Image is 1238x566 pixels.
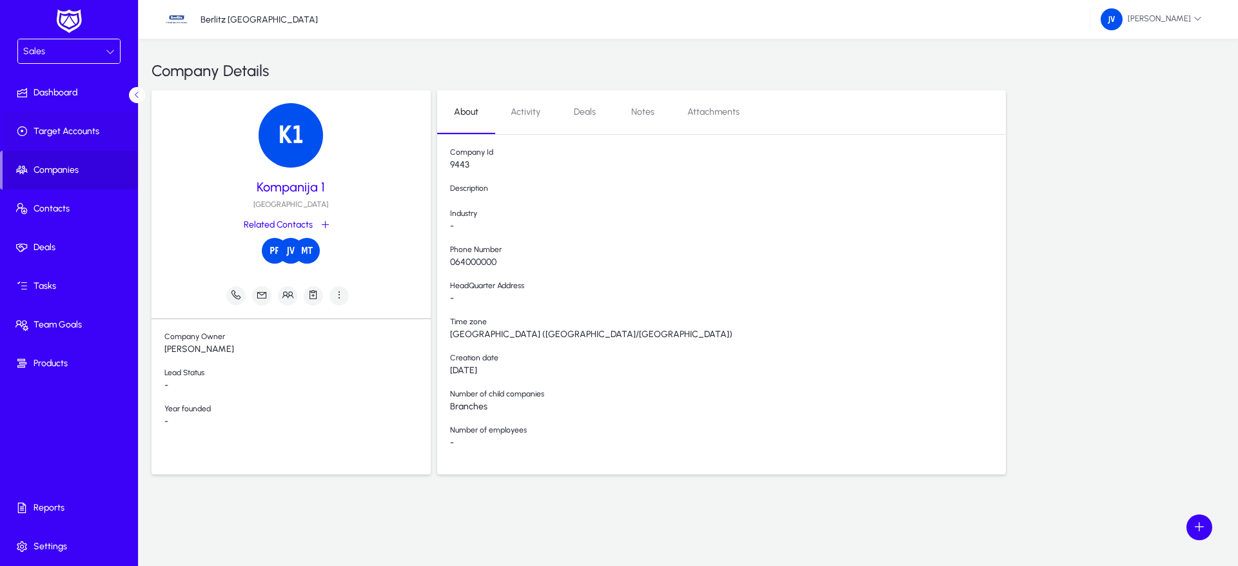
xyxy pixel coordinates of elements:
[3,306,141,344] a: Team Goals
[450,438,1006,449] span: -
[262,238,288,264] img: 5839.png
[53,8,85,35] img: white-logo.png
[3,190,141,228] a: Contacts
[23,46,45,57] span: Sales
[152,59,269,83] span: Company Details
[3,502,141,514] span: Reports
[3,344,141,383] a: Products
[574,108,596,117] span: Deals
[450,366,1006,376] span: [DATE]
[164,416,431,427] span: -
[556,97,614,128] a: Deals
[450,209,1006,221] span: Industry
[450,245,1006,257] span: Phone Number
[164,368,431,380] span: Lead Status
[450,317,1006,329] span: Time zone
[1101,8,1123,30] img: 161.png
[450,184,1006,196] span: Description
[450,148,1006,160] span: Company Id
[672,97,755,128] a: Attachments
[3,112,141,151] a: Target Accounts
[201,14,318,25] p: Berlitz [GEOGRAPHIC_DATA]
[3,357,141,370] span: Products
[3,267,141,306] a: Tasks
[164,332,431,344] span: Company Owner
[454,108,478,117] span: About
[631,108,654,117] span: Notes
[450,221,1006,232] span: -
[511,108,540,117] span: Activity
[450,281,1006,293] span: HeadQuarter Address
[450,160,1006,171] span: 9443
[164,7,189,32] img: 34.jpg
[278,238,304,264] img: 5868.png
[3,527,141,566] a: Settings
[614,97,672,128] a: Notes
[164,404,431,416] span: Year founded
[257,177,325,197] span: Kompanija 1
[253,200,328,209] span: [GEOGRAPHIC_DATA]
[437,97,495,128] a: About
[3,489,141,527] a: Reports
[3,125,141,138] span: Target Accounts
[3,164,138,177] span: Companies
[3,280,141,293] span: Tasks
[687,108,740,117] span: Attachments
[3,318,141,331] span: Team Goals
[450,257,1006,268] span: 064000000
[3,73,141,112] a: Dashboard
[294,238,320,264] img: 5873.png
[3,202,141,215] span: Contacts
[259,103,323,168] img: 9443.png
[450,329,1006,340] span: [GEOGRAPHIC_DATA] ([GEOGRAPHIC_DATA]/[GEOGRAPHIC_DATA])
[495,97,556,128] a: Activity
[244,220,313,231] p: Related Contacts
[450,389,1006,402] span: Number of child companies
[450,425,1006,438] span: Number of employees
[3,86,141,99] span: Dashboard
[450,402,1006,413] span: Branches
[1090,8,1212,31] button: [PERSON_NAME]
[3,540,141,553] span: Settings
[450,293,1006,304] span: -
[3,228,141,267] a: Deals
[3,241,141,254] span: Deals
[1101,8,1202,30] span: [PERSON_NAME]
[164,380,431,391] span: -
[450,353,1006,366] span: Creation date
[164,344,431,355] span: [PERSON_NAME]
